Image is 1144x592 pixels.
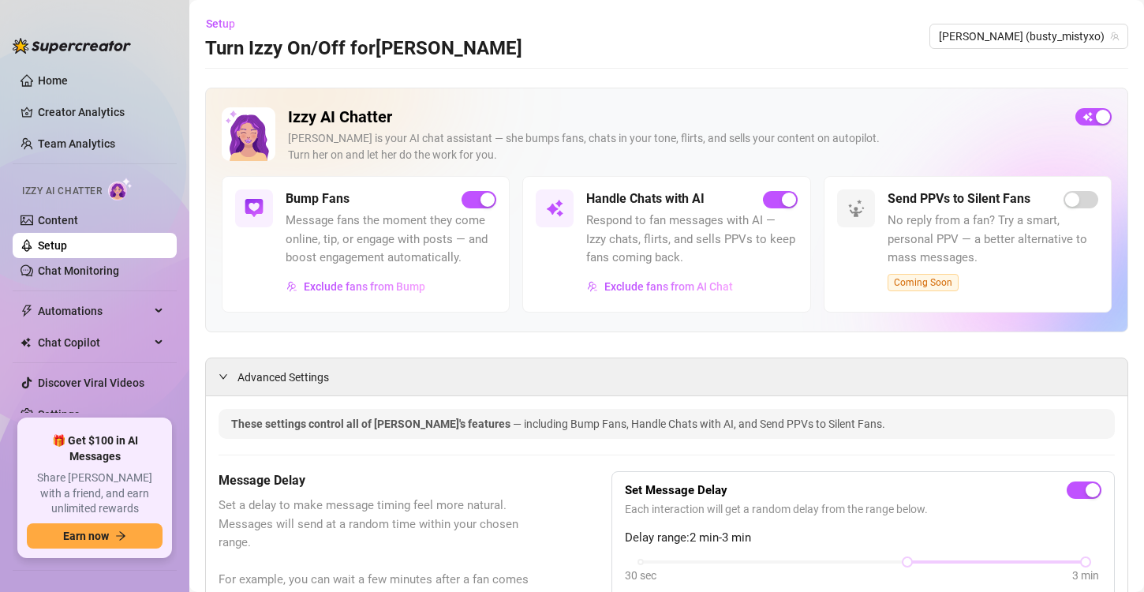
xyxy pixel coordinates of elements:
[38,137,115,150] a: Team Analytics
[286,212,496,268] span: Message fans the moment they come online, tip, or engage with posts — and boost engagement automa...
[245,199,264,218] img: svg%3e
[63,530,109,542] span: Earn now
[1090,538,1128,576] iframe: Intercom live chat
[222,107,275,161] img: Izzy AI Chatter
[13,38,131,54] img: logo-BBDzfeDw.svg
[288,130,1063,163] div: [PERSON_NAME] is your AI chat assistant — she bumps fans, chats in your tone, flirts, and sells y...
[21,337,31,348] img: Chat Copilot
[304,280,425,293] span: Exclude fans from Bump
[545,199,564,218] img: svg%3e
[219,372,228,381] span: expanded
[27,523,163,549] button: Earn nowarrow-right
[38,298,150,324] span: Automations
[586,212,797,268] span: Respond to fan messages with AI — Izzy chats, flirts, and sells PPVs to keep fans coming back.
[286,281,297,292] img: svg%3e
[38,239,67,252] a: Setup
[625,500,1101,518] span: Each interaction will get a random delay from the range below.
[21,305,33,317] span: thunderbolt
[108,178,133,200] img: AI Chatter
[38,99,164,125] a: Creator Analytics
[38,377,144,389] a: Discover Viral Videos
[22,184,102,199] span: Izzy AI Chatter
[939,24,1119,48] span: Misty (busty_mistyxo)
[38,408,80,421] a: Settings
[38,330,150,355] span: Chat Copilot
[115,530,126,541] span: arrow-right
[625,529,1101,548] span: Delay range: 2 min - 3 min
[888,212,1098,268] span: No reply from a fan? Try a smart, personal PPV — a better alternative to mass messages.
[625,483,727,497] strong: Set Message Delay
[888,274,959,291] span: Coming Soon
[288,107,1063,127] h2: Izzy AI Chatter
[625,567,656,584] div: 30 sec
[205,11,248,36] button: Setup
[586,274,734,299] button: Exclude fans from AI Chat
[38,264,119,277] a: Chat Monitoring
[205,36,522,62] h3: Turn Izzy On/Off for [PERSON_NAME]
[587,281,598,292] img: svg%3e
[27,470,163,517] span: Share [PERSON_NAME] with a friend, and earn unlimited rewards
[38,74,68,87] a: Home
[586,189,705,208] h5: Handle Chats with AI
[237,369,329,386] span: Advanced Settings
[286,274,426,299] button: Exclude fans from Bump
[231,418,513,430] span: These settings control all of [PERSON_NAME]'s features
[38,214,78,227] a: Content
[219,471,533,490] h5: Message Delay
[604,280,733,293] span: Exclude fans from AI Chat
[219,368,237,385] div: expanded
[1072,567,1099,584] div: 3 min
[888,189,1030,208] h5: Send PPVs to Silent Fans
[513,418,885,430] span: — including Bump Fans, Handle Chats with AI, and Send PPVs to Silent Fans.
[286,189,350,208] h5: Bump Fans
[206,17,235,30] span: Setup
[27,433,163,464] span: 🎁 Get $100 in AI Messages
[1110,32,1120,41] span: team
[847,199,865,218] img: svg%3e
